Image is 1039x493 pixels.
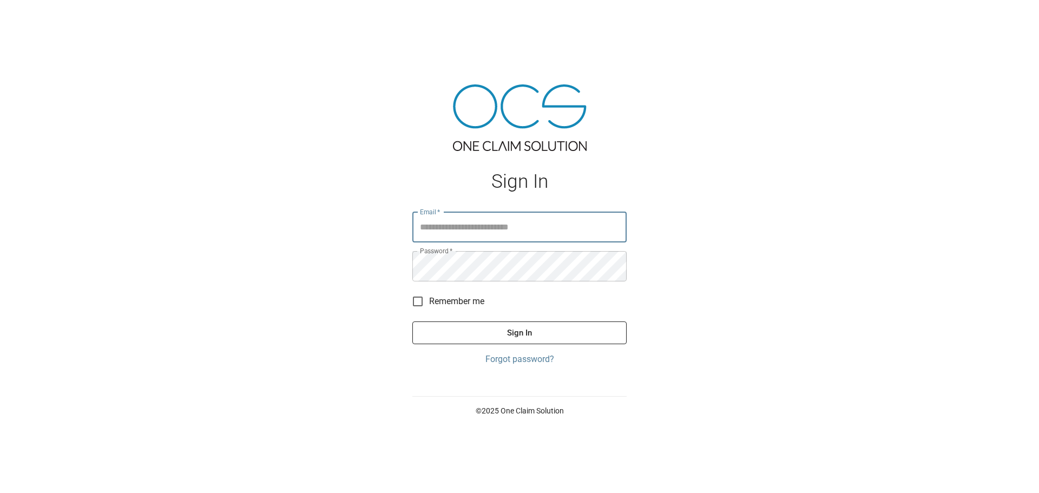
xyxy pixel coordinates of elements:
img: ocs-logo-white-transparent.png [13,6,56,28]
p: © 2025 One Claim Solution [412,405,627,416]
label: Password [420,246,452,255]
a: Forgot password? [412,353,627,366]
img: ocs-logo-tra.png [453,84,587,151]
button: Sign In [412,321,627,344]
h1: Sign In [412,170,627,193]
label: Email [420,207,440,216]
span: Remember me [429,295,484,308]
